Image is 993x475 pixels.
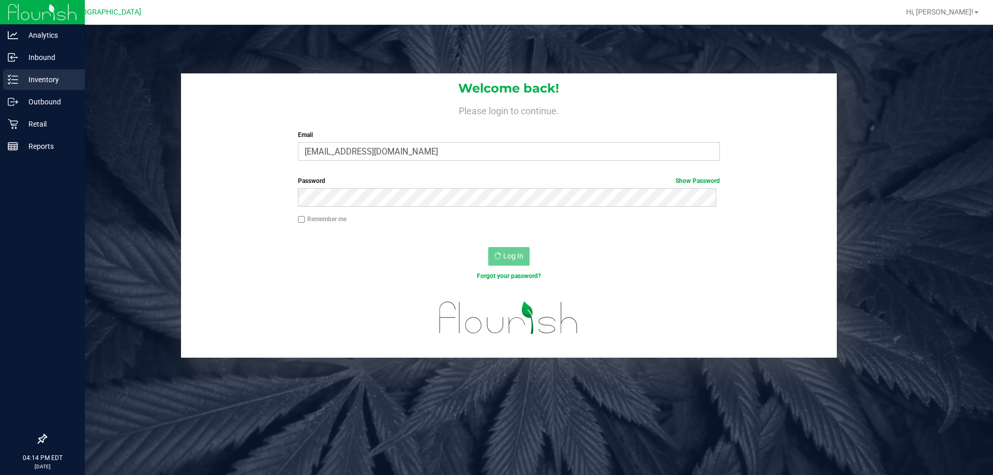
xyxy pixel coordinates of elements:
[18,51,80,64] p: Inbound
[8,74,18,85] inline-svg: Inventory
[5,453,80,463] p: 04:14 PM EDT
[8,97,18,107] inline-svg: Outbound
[298,214,347,224] label: Remember me
[427,292,591,344] img: flourish_logo.svg
[298,177,325,185] span: Password
[181,103,837,116] h4: Please login to continue.
[298,130,719,140] label: Email
[8,119,18,129] inline-svg: Retail
[70,8,141,17] span: [GEOGRAPHIC_DATA]
[8,30,18,40] inline-svg: Analytics
[8,141,18,151] inline-svg: Reports
[503,252,523,260] span: Log In
[18,73,80,86] p: Inventory
[298,216,305,223] input: Remember me
[181,82,837,95] h1: Welcome back!
[675,177,720,185] a: Show Password
[488,247,530,266] button: Log In
[8,52,18,63] inline-svg: Inbound
[18,96,80,108] p: Outbound
[906,8,973,16] span: Hi, [PERSON_NAME]!
[18,140,80,152] p: Reports
[18,29,80,41] p: Analytics
[5,463,80,470] p: [DATE]
[18,118,80,130] p: Retail
[477,272,541,280] a: Forgot your password?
